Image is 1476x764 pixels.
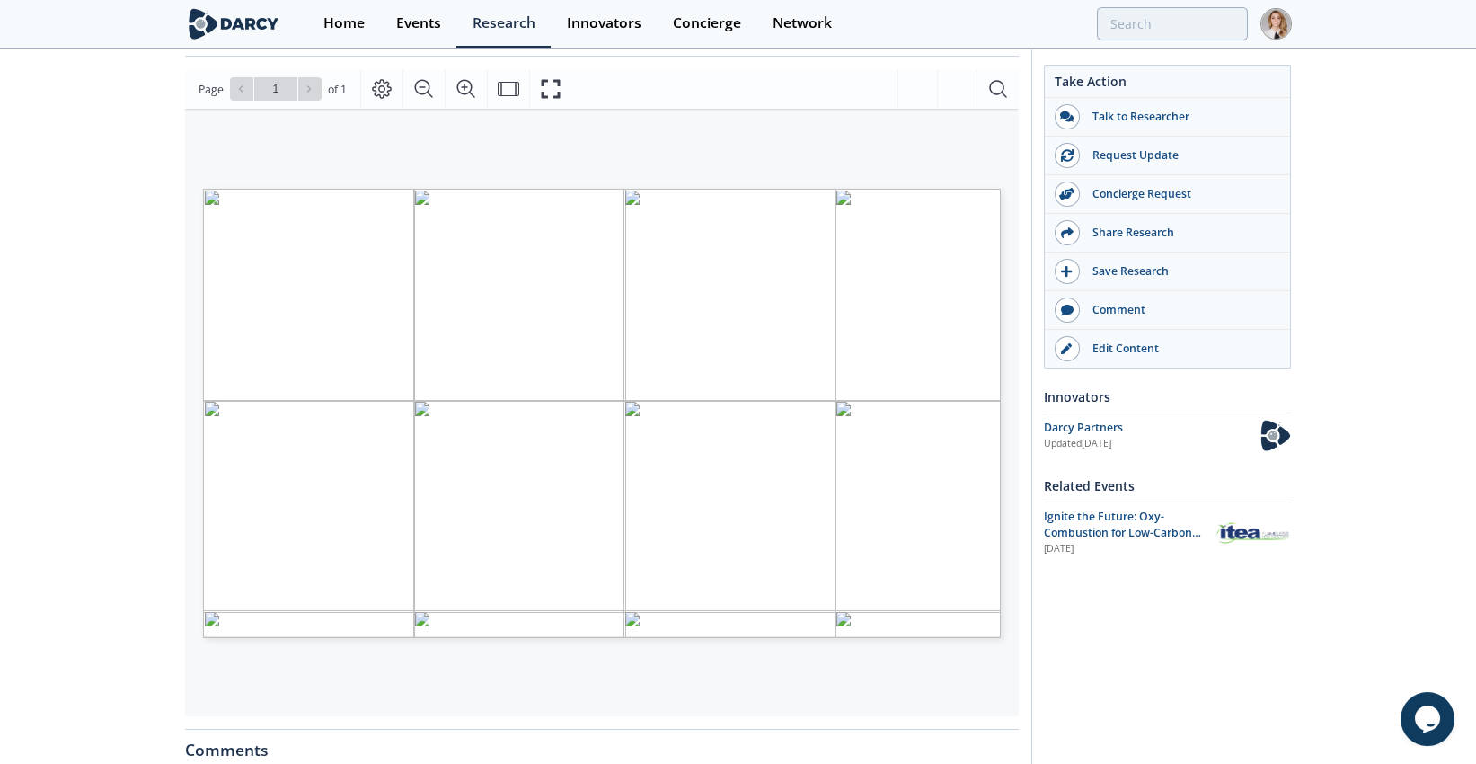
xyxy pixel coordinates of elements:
input: Advanced Search [1097,7,1248,40]
div: Research [473,16,535,31]
div: Darcy Partners [1044,420,1260,436]
div: Talk to Researcher [1080,109,1281,125]
div: Comments [185,730,1019,759]
a: Ignite the Future: Oxy-Combustion for Low-Carbon Power [DATE] ITEA spa [1044,509,1291,556]
div: Concierge [673,16,741,31]
div: Save Research [1080,263,1281,280]
div: Share Research [1080,225,1281,241]
div: Network [773,16,832,31]
span: Ignite the Future: Oxy-Combustion for Low-Carbon Power [1044,509,1201,557]
div: Comment [1080,302,1281,318]
div: Edit Content [1080,341,1281,357]
img: ITEA spa [1215,520,1291,546]
div: Take Action [1045,72,1290,98]
div: Innovators [1044,381,1291,413]
div: Concierge Request [1080,186,1281,202]
img: Profile [1260,8,1292,40]
div: [DATE] [1044,542,1203,556]
a: Darcy Partners Updated[DATE] Darcy Partners [1044,420,1291,451]
div: Innovators [567,16,641,31]
div: Events [396,16,441,31]
div: Related Events [1044,470,1291,502]
div: Home [323,16,365,31]
div: Request Update [1080,147,1281,164]
img: Darcy Partners [1260,420,1291,451]
a: Edit Content [1045,330,1290,368]
iframe: chat widget [1401,692,1458,746]
div: Updated [DATE] [1044,437,1260,451]
img: logo-wide.svg [185,8,283,40]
